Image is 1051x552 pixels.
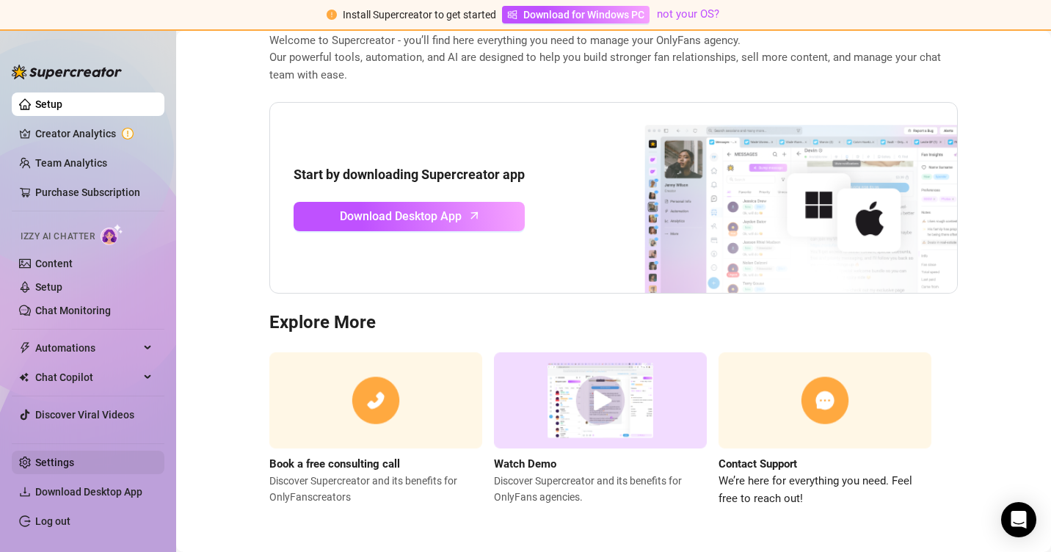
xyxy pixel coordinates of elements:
[269,32,958,84] span: Welcome to Supercreator - you’ll find here everything you need to manage your OnlyFans agency. Ou...
[719,473,931,507] span: We’re here for everything you need. Feel free to reach out!
[269,352,482,507] a: Book a free consulting callDiscover Supercreator and its benefits for OnlyFanscreators
[1001,502,1036,537] div: Open Intercom Messenger
[19,486,31,498] span: download
[35,98,62,110] a: Setup
[523,7,644,23] span: Download for Windows PC
[719,352,931,448] img: contact support
[19,372,29,382] img: Chat Copilot
[12,65,122,79] img: logo-BBDzfeDw.svg
[294,202,525,231] a: Download Desktop Apparrow-up
[21,230,95,244] span: Izzy AI Chatter
[35,457,74,468] a: Settings
[719,457,797,471] strong: Contact Support
[294,167,525,182] strong: Start by downloading Supercreator app
[269,457,400,471] strong: Book a free consulting call
[35,336,139,360] span: Automations
[35,486,142,498] span: Download Desktop App
[35,305,111,316] a: Chat Monitoring
[590,103,957,294] img: download app
[101,224,123,245] img: AI Chatter
[269,311,958,335] h3: Explore More
[507,10,517,20] span: windows
[466,207,483,224] span: arrow-up
[494,473,707,505] span: Discover Supercreator and its benefits for OnlyFans agencies.
[35,409,134,421] a: Discover Viral Videos
[494,457,556,471] strong: Watch Demo
[657,7,719,21] a: not your OS?
[35,366,139,389] span: Chat Copilot
[35,122,153,145] a: Creator Analytics exclamation-circle
[343,9,496,21] span: Install Supercreator to get started
[494,352,707,448] img: supercreator demo
[35,258,73,269] a: Content
[269,473,482,505] span: Discover Supercreator and its benefits for OnlyFans creators
[502,6,650,23] a: Download for Windows PC
[19,342,31,354] span: thunderbolt
[494,352,707,507] a: Watch DemoDiscover Supercreator and its benefits for OnlyFans agencies.
[327,10,337,20] span: exclamation-circle
[269,352,482,448] img: consulting call
[35,186,140,198] a: Purchase Subscription
[340,207,462,225] span: Download Desktop App
[35,157,107,169] a: Team Analytics
[35,281,62,293] a: Setup
[35,515,70,527] a: Log out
